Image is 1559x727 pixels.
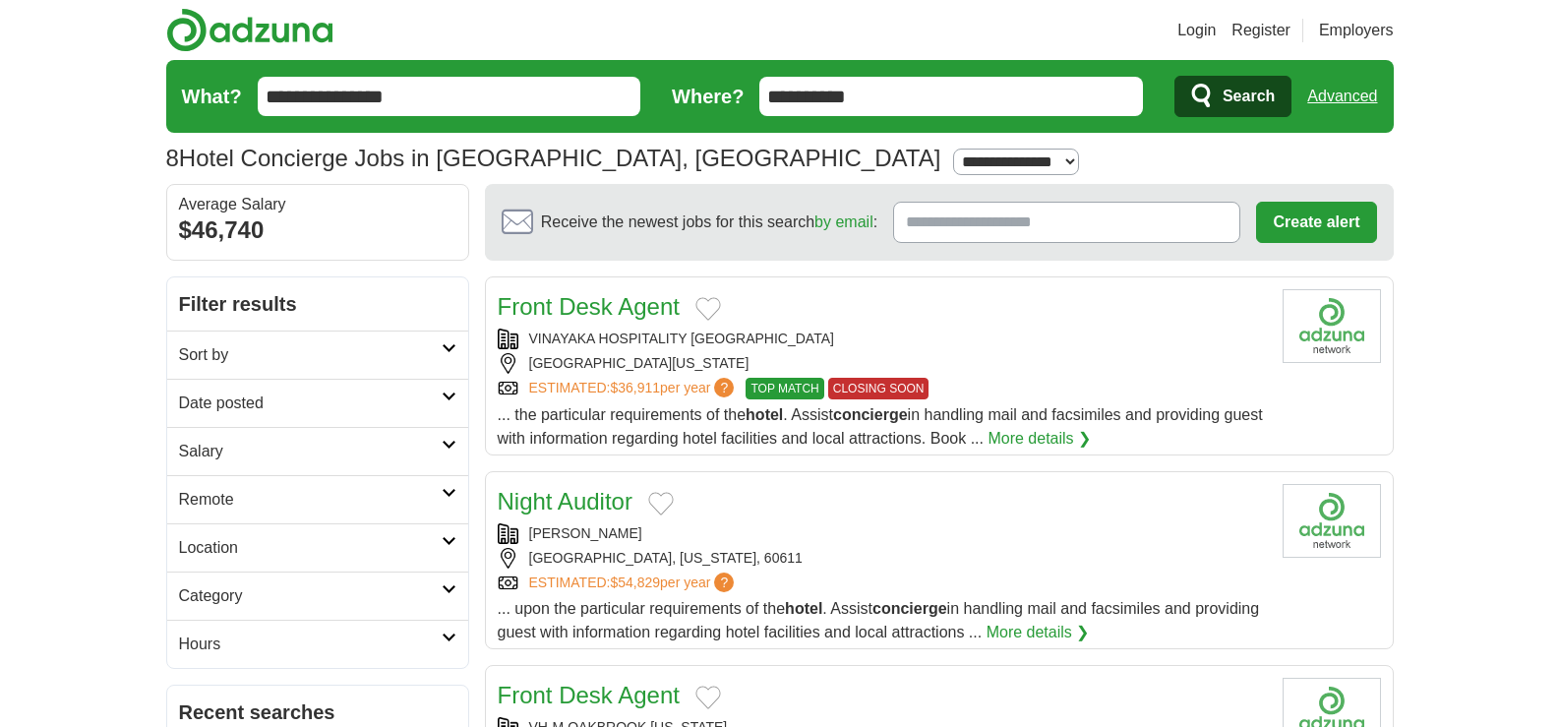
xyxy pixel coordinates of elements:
a: Location [167,523,468,572]
span: 8 [166,141,179,176]
h2: Recent searches [179,697,456,727]
a: ESTIMATED:$54,829per year? [529,573,739,593]
strong: hotel [746,406,783,423]
span: ... the particular requirements of the . Assist in handling mail and facsimiles and providing gue... [498,406,1263,447]
strong: hotel [785,600,822,617]
a: Date posted [167,379,468,427]
button: Search [1174,76,1291,117]
div: $46,740 [179,212,456,248]
span: Receive the newest jobs for this search : [541,211,877,234]
label: Where? [672,82,744,111]
strong: concierge [833,406,908,423]
img: Company logo [1283,484,1381,558]
span: $36,911 [610,380,660,395]
a: Hours [167,620,468,668]
span: CLOSING SOON [828,378,929,399]
span: Search [1223,77,1275,116]
button: Add to favorite jobs [695,686,721,709]
h2: Location [179,536,442,560]
a: Category [167,572,468,620]
a: Advanced [1307,77,1377,116]
h2: Category [179,584,442,608]
span: $54,829 [610,575,660,590]
span: ? [714,378,734,397]
a: More details ❯ [987,621,1090,644]
a: Sort by [167,331,468,379]
div: [GEOGRAPHIC_DATA][US_STATE] [498,353,1267,374]
div: VINAYAKA HOSPITALITY [GEOGRAPHIC_DATA] [498,329,1267,349]
a: Night Auditor [498,488,632,515]
h2: Filter results [167,277,468,331]
button: Add to favorite jobs [695,297,721,321]
button: Create alert [1256,202,1376,243]
div: [PERSON_NAME] [498,523,1267,544]
label: What? [182,82,242,111]
h2: Remote [179,488,442,512]
strong: concierge [872,600,947,617]
h2: Sort by [179,343,442,367]
h2: Date posted [179,392,442,415]
div: Average Salary [179,197,456,212]
a: Register [1231,19,1290,42]
button: Add to favorite jobs [648,492,674,515]
a: Front Desk Agent [498,682,680,708]
h2: Salary [179,440,442,463]
a: Remote [167,475,468,523]
span: ? [714,573,734,592]
img: Adzuna logo [166,8,333,52]
a: Salary [167,427,468,475]
a: Login [1177,19,1216,42]
img: Company logo [1283,289,1381,363]
a: Employers [1319,19,1394,42]
h2: Hours [179,633,442,656]
a: ESTIMATED:$36,911per year? [529,378,739,399]
span: ... upon the particular requirements of the . Assist in handling mail and facsimiles and providin... [498,600,1260,640]
div: [GEOGRAPHIC_DATA], [US_STATE], 60611 [498,548,1267,569]
span: TOP MATCH [746,378,823,399]
a: by email [814,213,873,230]
a: More details ❯ [988,427,1091,451]
a: Front Desk Agent [498,293,680,320]
h1: Hotel Concierge Jobs in [GEOGRAPHIC_DATA], [GEOGRAPHIC_DATA] [166,145,941,171]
